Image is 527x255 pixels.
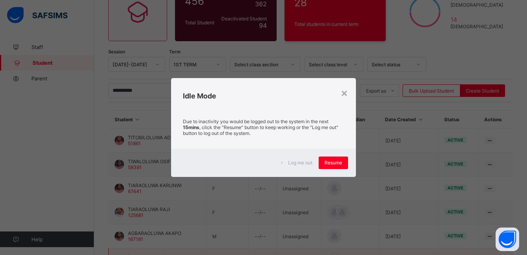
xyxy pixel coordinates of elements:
[288,160,312,166] span: Log me out
[496,228,519,251] button: Open asap
[325,160,342,166] span: Resume
[341,86,348,99] div: ×
[183,118,344,136] p: Due to inactivity you would be logged out to the system in the next , click the "Resume" button t...
[183,92,344,100] h2: Idle Mode
[183,124,199,130] strong: 15mins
